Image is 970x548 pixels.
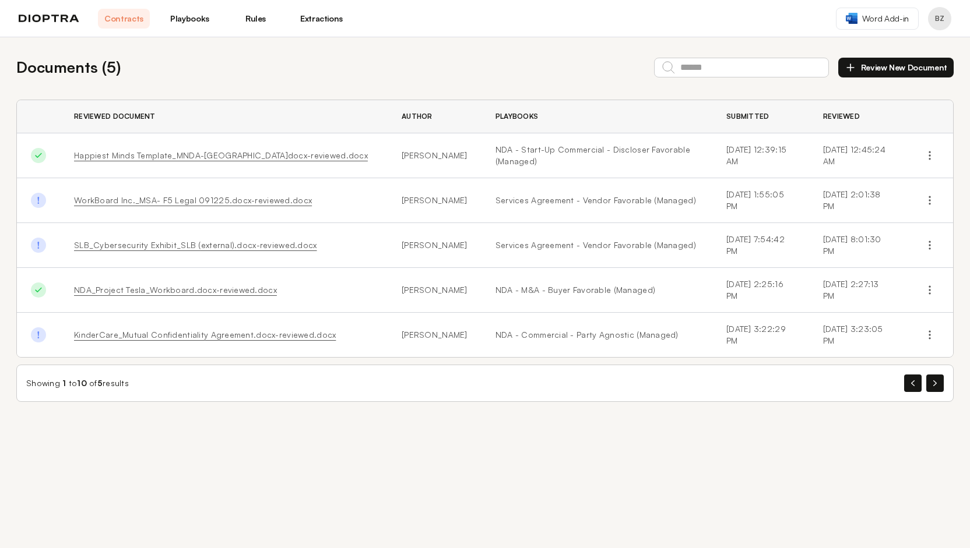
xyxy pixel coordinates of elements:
td: [DATE] 3:22:29 PM [712,313,809,358]
a: WorkBoard Inc._MSA- F5 Legal 091225.docx-reviewed.docx [74,195,312,205]
td: [PERSON_NAME] [388,178,482,223]
span: 5 [97,378,103,388]
th: Reviewed [809,100,906,133]
th: Reviewed Document [60,100,388,133]
a: Playbooks [164,9,216,29]
a: Happiest Minds Template_MNDA-[GEOGRAPHIC_DATA]docx-reviewed.docx [74,150,368,160]
td: [DATE] 12:39:15 AM [712,133,809,178]
th: Author [388,100,482,133]
div: Showing to of results [26,377,129,389]
span: Word Add-in [862,13,909,24]
td: [DATE] 2:01:38 PM [809,178,906,223]
img: word [846,13,857,24]
button: Profile menu [928,7,951,30]
td: [DATE] 12:45:24 AM [809,133,906,178]
button: Previous [904,374,922,392]
a: NDA - M&A - Buyer Favorable (Managed) [495,284,698,296]
td: [DATE] 2:27:13 PM [809,268,906,313]
img: Done [31,238,46,253]
a: NDA_Project Tesla_Workboard.docx-reviewed.docx [74,285,277,295]
img: Done [31,327,46,342]
td: [PERSON_NAME] [388,313,482,358]
a: KinderCare_Mutual Confidentiality Agreement.docx-reviewed.docx [74,330,336,340]
img: logo [19,15,79,23]
img: Done [31,282,46,298]
img: Done [31,193,46,208]
th: Playbooks [482,100,712,133]
a: Extractions [296,9,347,29]
td: [PERSON_NAME] [388,268,482,313]
button: Review New Document [838,58,954,77]
td: [DATE] 2:25:16 PM [712,268,809,313]
td: [PERSON_NAME] [388,133,482,178]
td: [DATE] 8:01:30 PM [809,223,906,268]
img: Done [31,148,46,163]
td: [DATE] 1:55:05 PM [712,178,809,223]
a: Rules [230,9,282,29]
h2: Documents ( 5 ) [16,56,121,79]
td: [DATE] 3:23:05 PM [809,313,906,358]
a: NDA - Commercial - Party Agnostic (Managed) [495,329,698,341]
span: 1 [62,378,66,388]
a: NDA - Start-Up Commercial - Discloser Favorable (Managed) [495,144,698,167]
td: [DATE] 7:54:42 PM [712,223,809,268]
a: Contracts [98,9,150,29]
button: Next [926,374,944,392]
a: Services Agreement - Vendor Favorable (Managed) [495,239,698,251]
td: [PERSON_NAME] [388,223,482,268]
span: 10 [77,378,87,388]
a: Services Agreement - Vendor Favorable (Managed) [495,195,698,206]
a: SLB_Cybersecurity Exhibit_SLB (external).docx-reviewed.docx [74,240,317,250]
a: Word Add-in [836,8,919,30]
th: Submitted [712,100,809,133]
